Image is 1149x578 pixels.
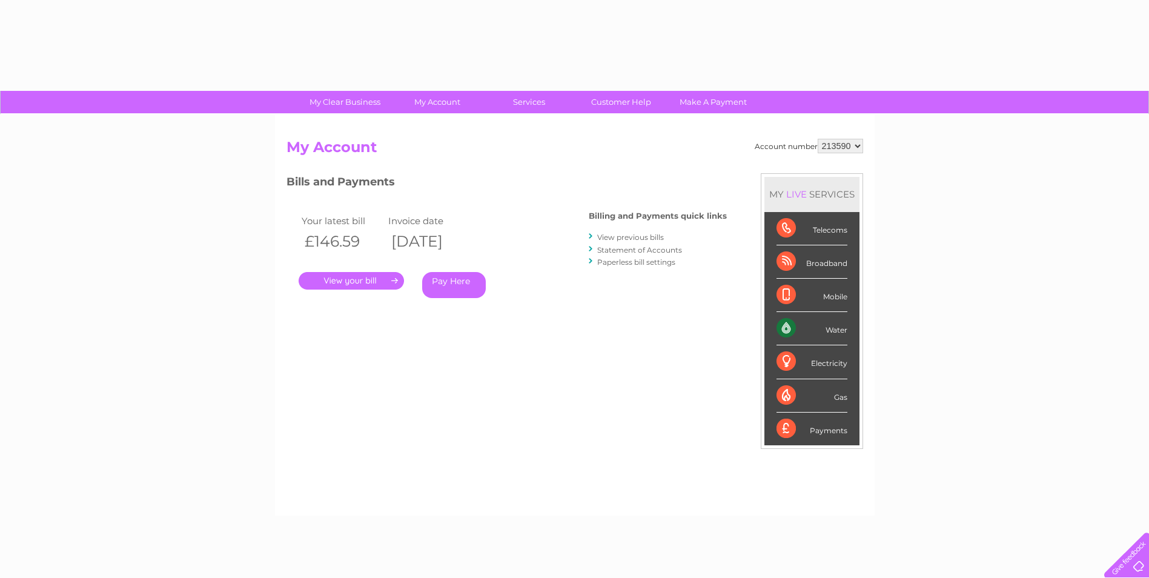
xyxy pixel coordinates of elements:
[776,279,847,312] div: Mobile
[597,245,682,254] a: Statement of Accounts
[776,212,847,245] div: Telecoms
[299,229,386,254] th: £146.59
[286,173,727,194] h3: Bills and Payments
[597,233,664,242] a: View previous bills
[776,312,847,345] div: Water
[589,211,727,221] h4: Billing and Payments quick links
[387,91,487,113] a: My Account
[776,245,847,279] div: Broadband
[422,272,486,298] a: Pay Here
[286,139,863,162] h2: My Account
[764,177,859,211] div: MY SERVICES
[784,188,809,200] div: LIVE
[663,91,763,113] a: Make A Payment
[299,213,386,229] td: Your latest bill
[776,345,847,379] div: Electricity
[571,91,671,113] a: Customer Help
[385,213,472,229] td: Invoice date
[755,139,863,153] div: Account number
[776,413,847,445] div: Payments
[479,91,579,113] a: Services
[597,257,675,267] a: Paperless bill settings
[295,91,395,113] a: My Clear Business
[299,272,404,290] a: .
[776,379,847,413] div: Gas
[385,229,472,254] th: [DATE]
